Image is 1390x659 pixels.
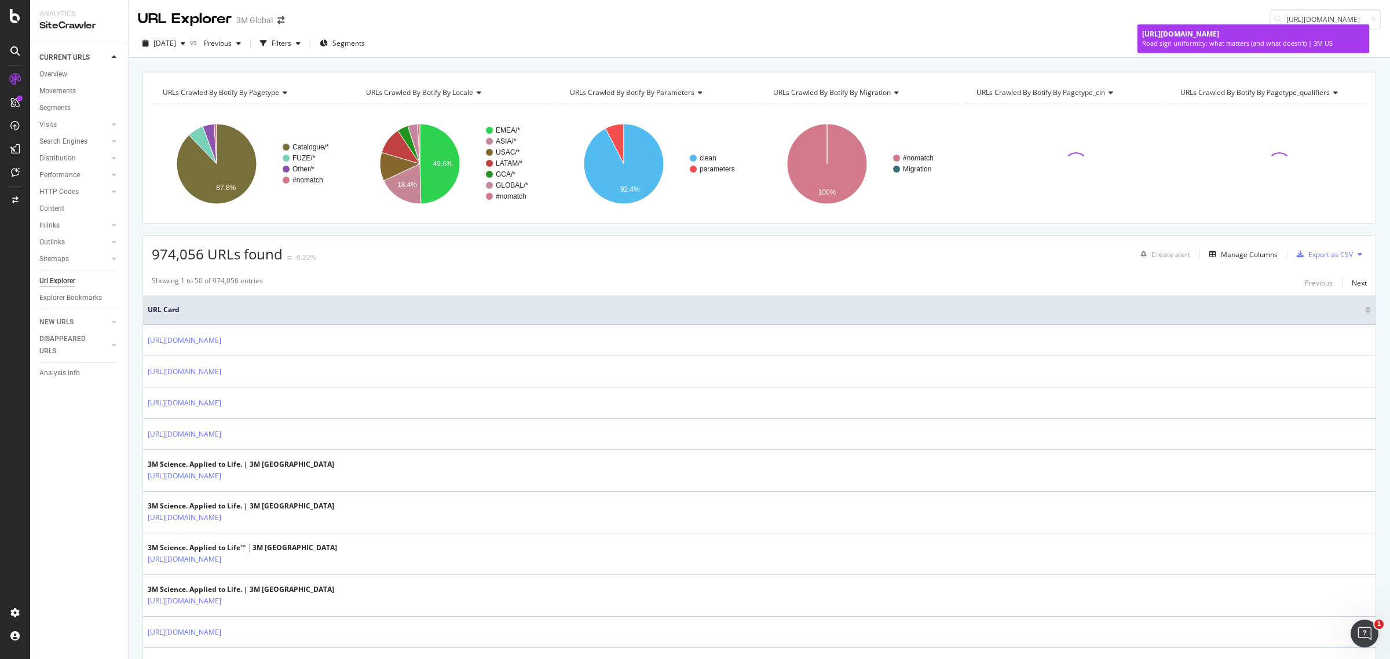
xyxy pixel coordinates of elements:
div: Manage Columns [1221,250,1278,259]
button: Manage Columns [1205,247,1278,261]
a: Content [39,203,120,215]
a: Segments [39,102,120,114]
h4: URLs Crawled By Botify By locale [364,83,542,102]
text: 49.6% [433,160,453,168]
div: Inlinks [39,219,60,232]
span: URLs Crawled By Botify By pagetype [163,87,279,97]
text: EMEA/* [496,126,520,134]
h4: URLs Crawled By Botify By pagetype_cln [974,83,1153,102]
div: arrow-right-arrow-left [277,16,284,24]
h4: URLs Crawled By Botify By parameters [568,83,746,102]
div: CURRENT URLS [39,52,90,64]
text: USAC/* [496,148,520,156]
div: Content [39,203,64,215]
div: Sitemaps [39,253,69,265]
text: GLOBAL/* [496,181,528,189]
a: Url Explorer [39,275,120,287]
button: Next [1352,276,1367,290]
div: Visits [39,119,57,131]
div: Url Explorer [39,275,75,287]
h4: URLs Crawled By Botify By pagetype_qualifiers [1178,83,1356,102]
text: GCA/* [496,170,515,178]
span: 2025 Sep. 28th [153,38,176,48]
a: [URL][DOMAIN_NAME] [148,554,221,565]
div: Analytics [39,9,119,19]
text: #nomatch [496,192,526,200]
span: URLs Crawled By Botify By locale [366,87,473,97]
div: URL Explorer [138,9,232,29]
div: Movements [39,85,76,97]
div: Create alert [1151,250,1190,259]
span: Previous [199,38,232,48]
a: Performance [39,169,108,181]
text: 92.4% [620,185,639,193]
a: Explorer Bookmarks [39,292,120,304]
a: Inlinks [39,219,108,232]
a: [URL][DOMAIN_NAME] [148,627,221,638]
button: Segments [315,34,370,53]
a: [URL][DOMAIN_NAME] [148,335,221,346]
text: Other/* [292,165,314,173]
div: Road sign uniformity: what matters (and what doesn't) | 3M US [1142,39,1365,48]
div: NEW URLS [39,316,74,328]
iframe: Intercom live chat [1351,620,1378,647]
text: #nomatch [903,154,934,162]
a: [URL][DOMAIN_NAME] [148,512,221,523]
span: [URL][DOMAIN_NAME] [1142,29,1219,39]
a: DISAPPEARED URLS [39,333,108,357]
button: Previous [199,34,246,53]
text: Catalogue/* [292,143,329,151]
h4: URLs Crawled By Botify By migration [771,83,949,102]
text: 18.4% [397,181,417,189]
div: Outlinks [39,236,65,248]
span: 974,056 URLs found [152,244,283,263]
a: [URL][DOMAIN_NAME] [148,470,221,482]
a: [URL][DOMAIN_NAME]Road sign uniformity: what matters (and what doesn't) | 3M US [1137,24,1369,53]
span: vs [190,37,199,47]
a: Distribution [39,152,108,164]
a: Movements [39,85,120,97]
svg: A chart. [762,114,960,214]
a: [URL][DOMAIN_NAME] [148,397,221,409]
div: Overview [39,68,67,80]
a: Outlinks [39,236,108,248]
a: [URL][DOMAIN_NAME] [148,429,221,440]
svg: A chart. [559,114,756,214]
div: HTTP Codes [39,186,79,198]
svg: A chart. [152,114,349,214]
div: Explorer Bookmarks [39,292,102,304]
span: URL Card [148,305,1362,315]
svg: A chart. [355,114,553,214]
text: clean [700,154,716,162]
text: LATAM/* [496,159,523,167]
button: [DATE] [138,34,190,53]
span: URLs Crawled By Botify By migration [773,87,891,97]
span: URLs Crawled By Botify By pagetype_cln [976,87,1105,97]
text: Migration [903,165,931,173]
div: Next [1352,278,1367,288]
div: SiteCrawler [39,19,119,32]
div: Segments [39,102,71,114]
input: Find a URL [1270,9,1381,30]
img: Equal [287,256,292,259]
div: 3M Science. Applied to Life. | 3M [GEOGRAPHIC_DATA] [148,501,334,511]
a: [URL][DOMAIN_NAME] [148,366,221,378]
a: Overview [39,68,120,80]
span: URLs Crawled By Botify By pagetype_qualifiers [1180,87,1330,97]
div: 3M Science. Applied to Life™ │3M [GEOGRAPHIC_DATA] [148,543,337,553]
a: HTTP Codes [39,186,108,198]
span: 1 [1374,620,1384,629]
a: CURRENT URLS [39,52,108,64]
div: Analysis Info [39,367,80,379]
h4: URLs Crawled By Botify By pagetype [160,83,339,102]
div: Search Engines [39,136,87,148]
div: DISAPPEARED URLS [39,333,98,357]
div: Export as CSV [1308,250,1353,259]
text: 87.8% [216,184,236,192]
div: Previous [1305,278,1333,288]
button: Filters [255,34,305,53]
a: [URL][DOMAIN_NAME] [148,595,221,607]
